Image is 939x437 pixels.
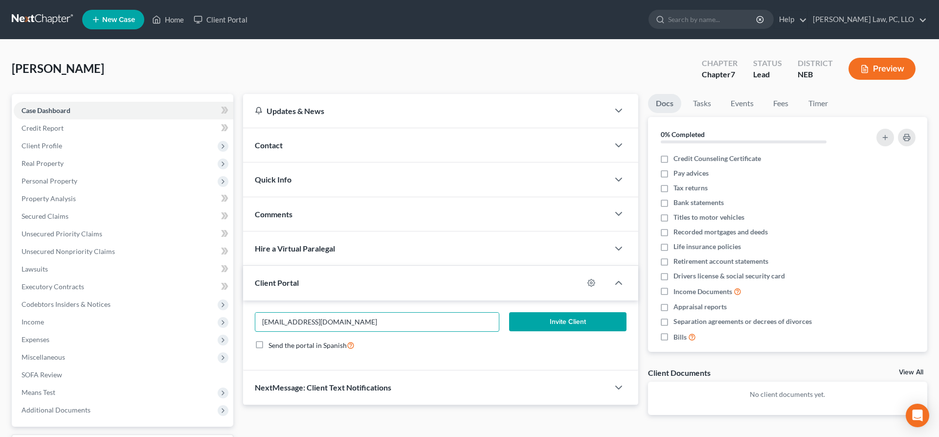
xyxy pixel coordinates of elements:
[22,141,62,150] span: Client Profile
[899,369,923,376] a: View All
[702,58,738,69] div: Chapter
[255,140,283,150] span: Contact
[255,175,291,184] span: Quick Info
[14,102,233,119] a: Case Dashboard
[673,317,812,326] span: Separation agreements or decrees of divorces
[673,198,724,207] span: Bank statements
[22,282,84,291] span: Executory Contracts
[673,271,785,281] span: Drivers license & social security card
[656,390,919,399] p: No client documents yet.
[22,335,49,344] span: Expenses
[255,278,299,287] span: Client Portal
[509,312,626,332] button: Invite Client
[14,119,233,137] a: Credit Report
[22,177,77,185] span: Personal Property
[14,207,233,225] a: Secured Claims
[147,11,189,28] a: Home
[753,69,782,80] div: Lead
[673,168,709,178] span: Pay advices
[22,124,64,132] span: Credit Report
[685,94,719,113] a: Tasks
[22,300,111,308] span: Codebtors Insiders & Notices
[798,69,833,80] div: NEB
[801,94,836,113] a: Timer
[673,332,687,342] span: Bills
[668,10,758,28] input: Search by name...
[765,94,797,113] a: Fees
[702,69,738,80] div: Chapter
[648,94,681,113] a: Docs
[14,243,233,260] a: Unsecured Nonpriority Claims
[22,106,70,115] span: Case Dashboard
[774,11,807,28] a: Help
[673,302,727,312] span: Appraisal reports
[673,287,732,297] span: Income Documents
[22,406,90,414] span: Additional Documents
[14,260,233,278] a: Lawsuits
[22,318,44,326] span: Income
[723,94,761,113] a: Events
[22,265,48,273] span: Lawsuits
[731,69,735,79] span: 7
[673,154,761,163] span: Credit Counseling Certificate
[102,16,135,23] span: New Case
[661,130,705,138] strong: 0% Completed
[255,383,391,392] span: NextMessage: Client Text Notifications
[673,183,708,193] span: Tax returns
[22,230,102,238] span: Unsecured Priority Claims
[22,194,76,203] span: Property Analysis
[14,190,233,207] a: Property Analysis
[673,242,741,252] span: Life insurance policies
[14,278,233,296] a: Executory Contracts
[14,225,233,243] a: Unsecured Priority Claims
[849,58,916,80] button: Preview
[22,370,62,379] span: SOFA Review
[14,366,233,384] a: SOFA Review
[22,159,64,167] span: Real Property
[673,256,768,266] span: Retirement account statements
[22,212,68,220] span: Secured Claims
[648,368,711,378] div: Client Documents
[906,404,929,427] div: Open Intercom Messenger
[673,212,744,222] span: Titles to motor vehicles
[22,353,65,361] span: Miscellaneous
[12,61,104,75] span: [PERSON_NAME]
[798,58,833,69] div: District
[673,227,768,237] span: Recorded mortgages and deeds
[22,247,115,255] span: Unsecured Nonpriority Claims
[255,313,499,331] input: Enter email
[189,11,252,28] a: Client Portal
[753,58,782,69] div: Status
[255,244,335,253] span: Hire a Virtual Paralegal
[268,341,347,349] span: Send the portal in Spanish
[808,11,927,28] a: [PERSON_NAME] Law, PC, LLO
[255,209,292,219] span: Comments
[22,388,55,396] span: Means Test
[255,106,597,116] div: Updates & News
